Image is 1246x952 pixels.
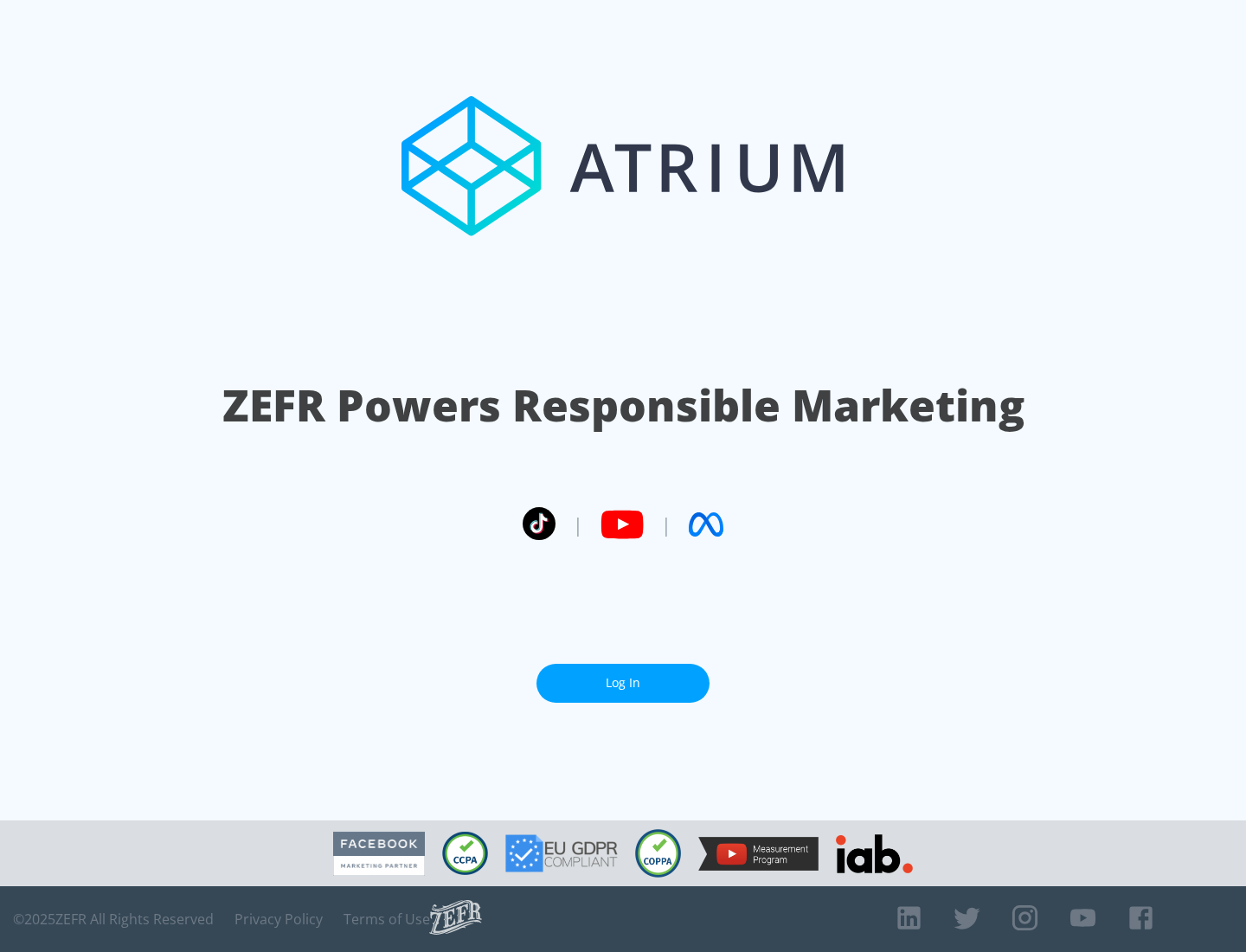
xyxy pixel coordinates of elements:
img: Facebook Marketing Partner [333,832,425,876]
img: COPPA Compliant [635,829,681,878]
span: | [661,511,671,537]
h1: ZEFR Powers Responsible Marketing [222,376,1024,435]
a: Terms of Use [344,910,430,928]
img: CCPA Compliant [442,832,488,875]
a: Privacy Policy [234,910,323,928]
img: GDPR Compliant [505,834,618,872]
a: Log In [536,664,710,703]
span: | [573,511,583,537]
span: © 2025 ZEFR All Rights Reserved [13,910,214,928]
img: YouTube Measurement Program [698,837,819,871]
img: IAB [836,834,913,873]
